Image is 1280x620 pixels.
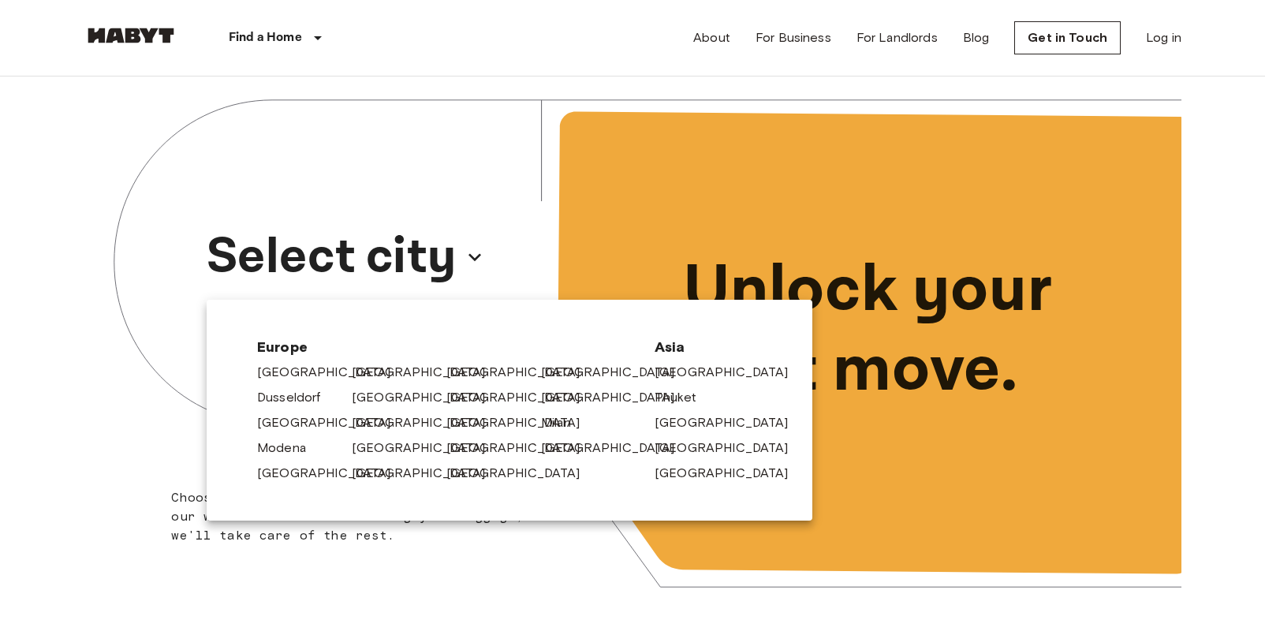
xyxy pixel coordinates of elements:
[352,363,502,382] a: [GEOGRAPHIC_DATA]
[352,413,502,432] a: [GEOGRAPHIC_DATA]
[541,388,691,407] a: [GEOGRAPHIC_DATA]
[655,363,804,382] a: [GEOGRAPHIC_DATA]
[446,363,596,382] a: [GEOGRAPHIC_DATA]
[655,439,804,458] a: [GEOGRAPHIC_DATA]
[541,413,587,432] a: Milan
[446,464,596,483] a: [GEOGRAPHIC_DATA]
[655,388,712,407] a: Phuket
[655,413,804,432] a: [GEOGRAPHIC_DATA]
[257,363,407,382] a: [GEOGRAPHIC_DATA]
[257,413,407,432] a: [GEOGRAPHIC_DATA]
[446,413,596,432] a: [GEOGRAPHIC_DATA]
[257,388,337,407] a: Dusseldorf
[257,439,322,458] a: Modena
[541,363,691,382] a: [GEOGRAPHIC_DATA]
[655,338,762,357] span: Asia
[352,464,502,483] a: [GEOGRAPHIC_DATA]
[541,439,691,458] a: [GEOGRAPHIC_DATA]
[446,388,596,407] a: [GEOGRAPHIC_DATA]
[352,388,502,407] a: [GEOGRAPHIC_DATA]
[446,439,596,458] a: [GEOGRAPHIC_DATA]
[257,338,629,357] span: Europe
[655,464,804,483] a: [GEOGRAPHIC_DATA]
[352,439,502,458] a: [GEOGRAPHIC_DATA]
[257,464,407,483] a: [GEOGRAPHIC_DATA]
